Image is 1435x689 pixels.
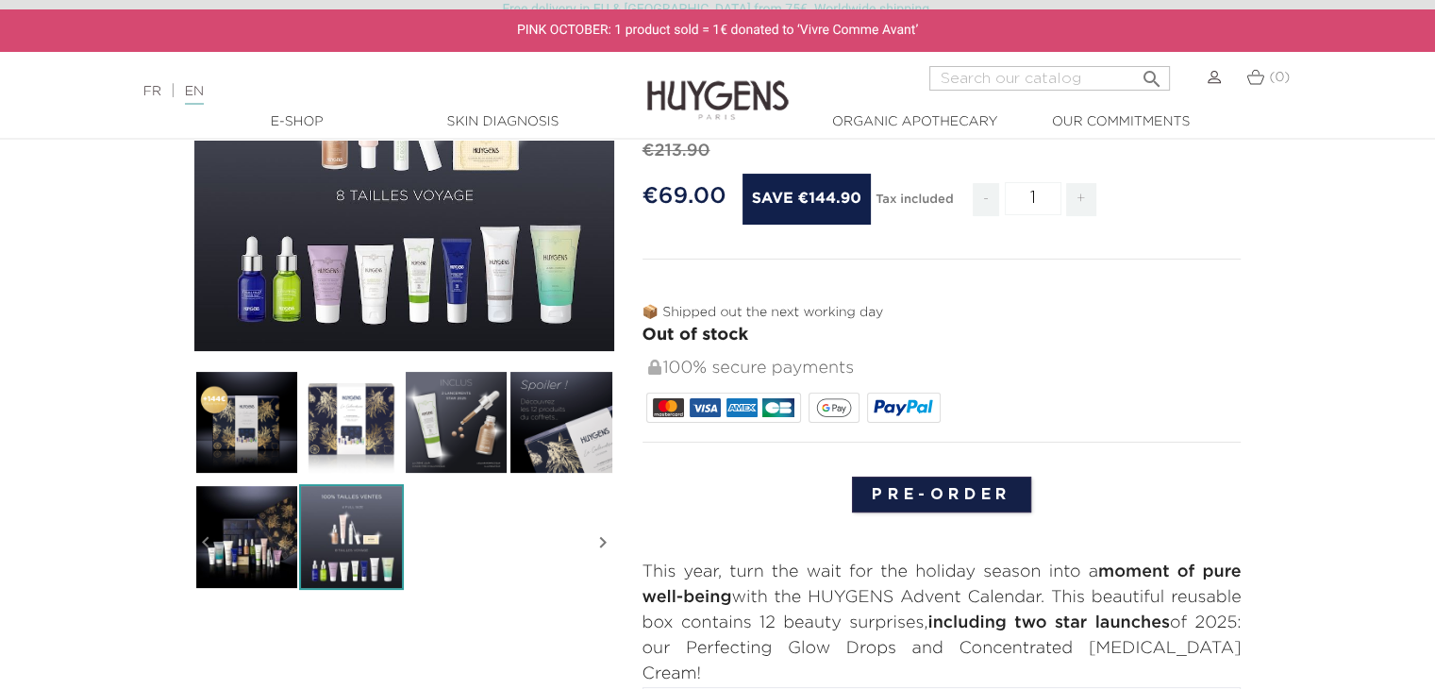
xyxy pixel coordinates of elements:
[1269,71,1290,84] span: (0)
[185,85,204,105] a: EN
[690,398,721,417] img: VISA
[642,560,1242,687] p: This year, turn the wait for the holiday season into a with the HUYGENS Advent Calendar. This bea...
[927,614,1170,631] strong: including two star launches
[592,496,614,590] i: 
[1140,62,1162,85] i: 
[648,360,661,375] img: 100% secure payments
[1005,182,1061,215] input: Quantity
[726,398,758,417] img: AMEX
[762,398,793,417] img: CB_NATIONALE
[929,66,1170,91] input: Search
[821,112,1010,132] a: Organic Apothecary
[653,398,684,417] img: MASTERCARD
[642,327,749,344] span: Out of stock
[1026,112,1215,132] a: Our commitments
[852,477,1031,513] input: Pre-order
[1066,183,1096,216] span: +
[134,80,584,103] div: |
[642,185,726,208] span: €69.00
[642,143,710,160] span: €213.90
[143,85,161,98] a: FR
[642,303,1242,323] p: 📦 Shipped out the next working day
[876,179,953,230] div: Tax included
[743,174,871,225] span: Save €144.90
[646,348,1242,389] div: 100% secure payments
[409,112,597,132] a: Skin Diagnosis
[647,50,789,123] img: Huygens
[194,496,217,590] i: 
[973,183,999,216] span: -
[816,398,852,417] img: google_pay
[1134,60,1168,86] button: 
[203,112,392,132] a: E-Shop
